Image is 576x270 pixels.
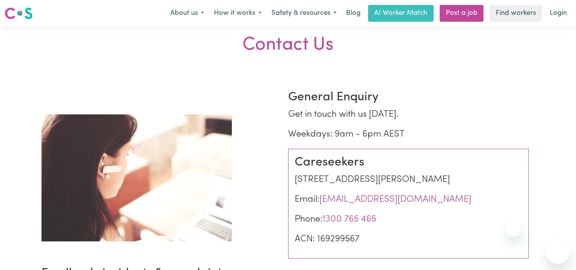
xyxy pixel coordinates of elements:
p: Get in touch with us [DATE]. [288,108,529,121]
p: [STREET_ADDRESS][PERSON_NAME] [295,173,522,186]
iframe: Close message [506,221,521,236]
a: Blog [341,5,365,22]
p: Weekdays: 9am - 6pm AEST [288,127,529,141]
button: Safety & resources [266,5,341,21]
a: Post a job [440,5,483,22]
h3: General Enquiry [288,90,529,104]
img: support [41,114,232,241]
p: Phone: [295,212,522,226]
a: 1300 765 465 [322,215,376,224]
button: About us [165,5,209,21]
iframe: Button to launch messaging window [546,239,570,264]
div: Contact Us [5,34,571,56]
p: ACN: 169299567 [295,232,522,246]
img: Careseekers logo [5,6,33,20]
a: Careseekers logo [5,5,33,22]
p: Email: [295,193,522,206]
a: Find workers [490,5,542,22]
a: [EMAIL_ADDRESS][DOMAIN_NAME] [319,195,471,204]
a: AI Worker Match [368,5,434,22]
button: How it works [209,5,266,21]
h3: Careseekers [295,155,522,170]
a: Login [545,5,571,22]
